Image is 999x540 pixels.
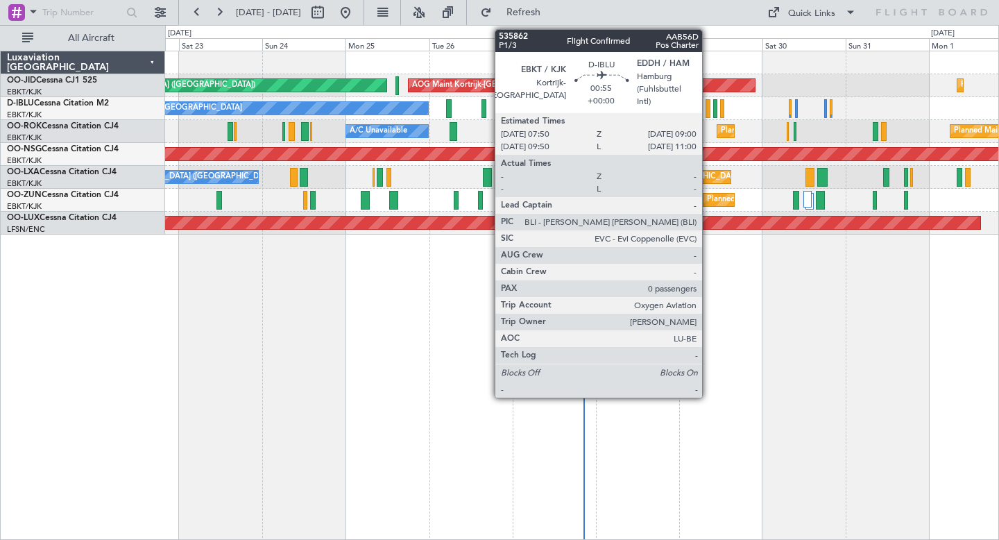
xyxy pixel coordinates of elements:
div: [DATE] [168,28,191,40]
div: Planned Maint Kortrijk-[GEOGRAPHIC_DATA] [580,167,742,187]
a: EBKT/KJK [7,87,42,97]
a: OO-NSGCessna Citation CJ4 [7,145,119,153]
div: No Crew Kortrijk-[GEOGRAPHIC_DATA] [99,98,242,119]
span: OO-LUX [7,214,40,222]
button: Refresh [474,1,557,24]
button: All Aircraft [15,27,151,49]
span: OO-ROK [7,122,42,130]
span: All Aircraft [36,33,146,43]
a: OO-LXACessna Citation CJ4 [7,168,117,176]
a: EBKT/KJK [7,133,42,143]
a: LFSN/ENC [7,224,45,235]
div: Sun 24 [262,38,345,51]
a: D-IBLUCessna Citation M2 [7,99,109,108]
span: D-IBLU [7,99,34,108]
span: OO-ZUN [7,191,42,199]
a: OO-ZUNCessna Citation CJ4 [7,191,119,199]
div: Wed 27 [513,38,596,51]
a: OO-JIDCessna CJ1 525 [7,76,97,85]
span: OO-JID [7,76,36,85]
div: A/C Unavailable [GEOGRAPHIC_DATA]-[GEOGRAPHIC_DATA] [599,98,821,119]
div: Planned Maint Kortrijk-[GEOGRAPHIC_DATA] [721,121,882,142]
span: OO-NSG [7,145,42,153]
div: AOG Maint Kortrijk-[GEOGRAPHIC_DATA] [412,75,563,96]
div: Tue 26 [429,38,513,51]
div: Quick Links [788,7,835,21]
div: Mon 25 [345,38,429,51]
span: [DATE] - [DATE] [236,6,301,19]
a: EBKT/KJK [7,110,42,120]
a: EBKT/KJK [7,201,42,212]
div: Sat 30 [762,38,846,51]
div: A/C Unavailable [350,121,407,142]
a: OO-ROKCessna Citation CJ4 [7,122,119,130]
button: Quick Links [760,1,863,24]
span: Refresh [495,8,553,17]
a: EBKT/KJK [7,155,42,166]
div: Sat 23 [179,38,262,51]
a: OO-LUXCessna Citation CJ4 [7,214,117,222]
div: Planned Maint Kortrijk-[GEOGRAPHIC_DATA] [707,189,869,210]
span: OO-LXA [7,168,40,176]
div: Fri 29 [679,38,762,51]
div: A/C Unavailable [GEOGRAPHIC_DATA] ([GEOGRAPHIC_DATA] National) [51,167,309,187]
div: Thu 28 [596,38,679,51]
input: Trip Number [42,2,122,23]
div: Sun 31 [846,38,929,51]
a: EBKT/KJK [7,178,42,189]
div: [DATE] [931,28,955,40]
